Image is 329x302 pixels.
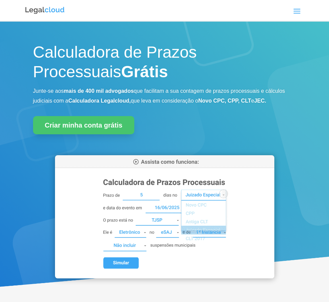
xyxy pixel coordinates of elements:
p: Junte-se aos que facilitam a sua contagem de prazos processuais e cálculos judiciais com a que le... [33,86,296,106]
b: mais de 400 mil advogados [64,88,134,94]
b: Novo CPC, CPP, CLT [198,98,251,104]
img: Calculadora de Prazos Processuais da Legalcloud [55,155,274,278]
b: Calculadora Legalcloud, [68,98,131,104]
b: JEC. [254,98,266,104]
a: Calculadora de Prazos Processuais da Legalcloud [55,274,274,279]
strong: Grátis [121,63,168,81]
a: Criar minha conta grátis [33,116,134,134]
h1: Calculadora de Prazos Processuais [33,43,296,85]
img: Logo da Legalcloud [25,6,65,15]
